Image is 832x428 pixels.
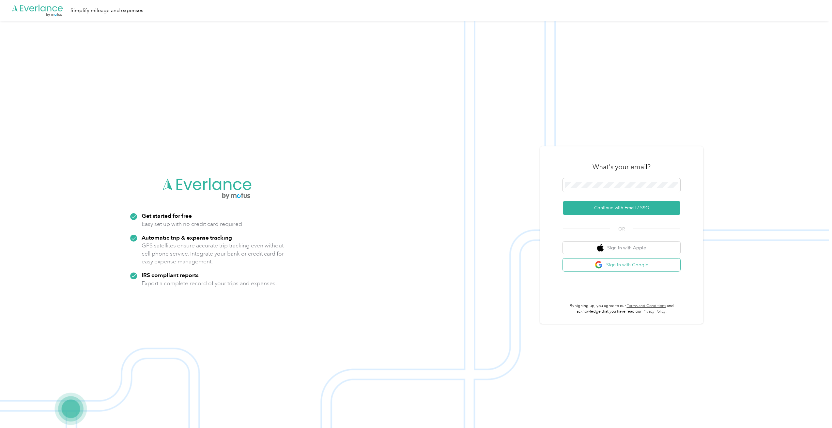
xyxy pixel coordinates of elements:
[595,261,603,269] img: google logo
[142,212,192,219] strong: Get started for free
[142,242,284,266] p: GPS satellites ensure accurate trip tracking even without cell phone service. Integrate your bank...
[563,303,680,315] p: By signing up, you agree to our and acknowledge that you have read our .
[642,309,666,314] a: Privacy Policy
[597,244,604,252] img: apple logo
[142,234,232,241] strong: Automatic trip & expense tracking
[593,162,651,171] h3: What's your email?
[563,201,680,215] button: Continue with Email / SSO
[142,279,277,288] p: Export a complete record of your trips and expenses.
[142,272,199,278] strong: IRS compliant reports
[563,242,680,254] button: apple logoSign in with Apple
[627,303,666,308] a: Terms and Conditions
[563,258,680,271] button: google logoSign in with Google
[610,226,633,232] span: OR
[142,220,242,228] p: Easy set up with no credit card required
[70,7,143,15] div: Simplify mileage and expenses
